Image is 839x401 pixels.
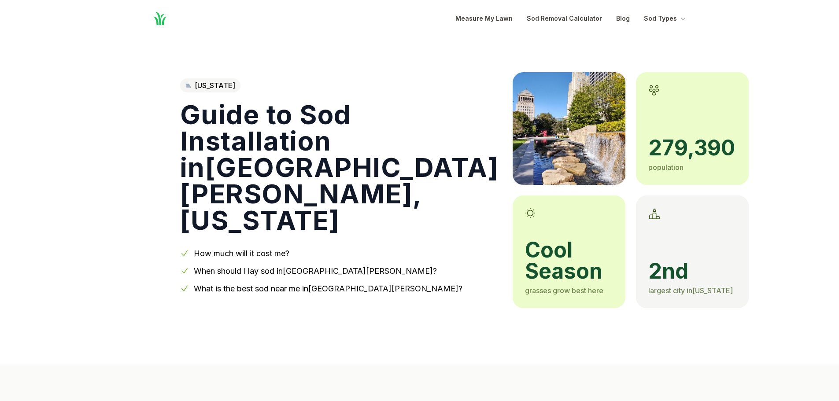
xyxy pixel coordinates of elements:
span: largest city in [US_STATE] [648,286,733,295]
a: [US_STATE] [180,78,240,92]
span: cool season [525,239,613,282]
a: How much will it cost me? [194,249,289,258]
img: Missouri state outline [185,83,191,88]
img: A picture of St. Louis [513,72,625,185]
span: grasses grow best here [525,286,603,295]
a: Sod Removal Calculator [527,13,602,24]
a: Measure My Lawn [455,13,513,24]
span: population [648,163,684,172]
a: What is the best sod near me in[GEOGRAPHIC_DATA][PERSON_NAME]? [194,284,462,293]
span: 2nd [648,261,736,282]
button: Sod Types [644,13,687,24]
span: 279,390 [648,137,736,158]
a: Blog [616,13,630,24]
h1: Guide to Sod Installation in [GEOGRAPHIC_DATA][PERSON_NAME] , [US_STATE] [180,101,499,233]
a: When should I lay sod in[GEOGRAPHIC_DATA][PERSON_NAME]? [194,266,437,276]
